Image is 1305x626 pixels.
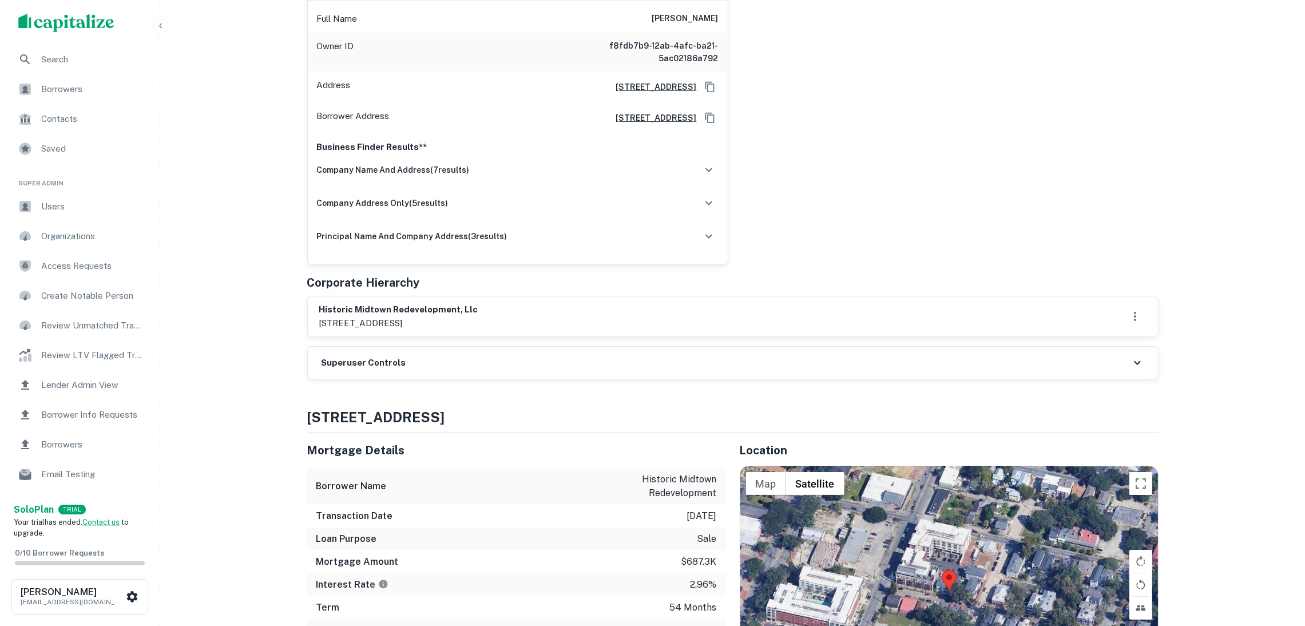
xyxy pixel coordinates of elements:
p: [EMAIL_ADDRESS][DOMAIN_NAME] [21,597,124,607]
h6: historic midtown redevelopment, llc [319,303,478,316]
span: Create Notable Person [41,289,144,303]
a: Review Unmatched Transactions [9,312,150,339]
h6: Transaction Date [316,509,393,523]
h6: Term [316,601,340,615]
img: capitalize-logo.png [18,14,114,32]
h5: Location [740,442,1159,459]
a: [STREET_ADDRESS] [607,112,697,124]
a: SoloPlan [14,503,54,517]
h4: [STREET_ADDRESS] [307,407,1159,427]
button: Copy Address [701,78,719,96]
li: Super Admin [9,165,150,193]
iframe: Chat Widget [1248,534,1305,589]
span: Saved [41,142,144,156]
div: TRIAL [58,505,86,514]
a: Contacts [9,105,150,133]
h6: [PERSON_NAME] [21,588,124,597]
button: Show satellite imagery [786,472,844,495]
span: Borrower Info Requests [41,408,144,422]
button: Rotate map counterclockwise [1129,573,1152,596]
p: 2.96% [691,578,717,592]
p: Full Name [317,12,358,26]
h6: Interest Rate [316,578,388,592]
button: Tilt map [1129,597,1152,620]
span: Review LTV Flagged Transactions [41,348,144,362]
span: Review Unmatched Transactions [41,319,144,332]
span: Users [41,200,144,213]
a: Contact us [82,518,120,526]
p: Owner ID [317,39,354,65]
h6: company name and address ( 7 results) [317,164,470,176]
a: Borrowers [9,431,150,458]
p: [DATE] [687,509,717,523]
svg: The interest rates displayed on the website are for informational purposes only and may be report... [378,579,388,589]
a: [STREET_ADDRESS] [607,81,697,93]
h6: Superuser Controls [322,356,406,370]
p: 54 months [670,601,717,615]
a: Email Analytics [9,490,150,518]
a: Borrower Info Requests [9,401,150,429]
span: Access Requests [41,259,144,273]
a: Create Notable Person [9,282,150,310]
p: sale [697,532,717,546]
p: Borrower Address [317,109,390,126]
span: 0 / 10 Borrower Requests [15,549,104,557]
h6: [PERSON_NAME] [652,12,719,26]
button: Rotate map clockwise [1129,550,1152,573]
button: [PERSON_NAME][EMAIL_ADDRESS][DOMAIN_NAME] [11,579,148,615]
a: Review LTV Flagged Transactions [9,342,150,369]
a: Email Testing [9,461,150,488]
a: Lender Admin View [9,371,150,399]
h6: Mortgage Amount [316,555,399,569]
h6: principal name and company address ( 3 results) [317,230,507,243]
p: $687.3k [681,555,717,569]
a: Organizations [9,223,150,250]
a: Access Requests [9,252,150,280]
span: Email Testing [41,467,144,481]
span: Borrowers [41,438,144,451]
button: Toggle fullscreen view [1129,472,1152,495]
h5: Corporate Hierarchy [307,274,420,291]
strong: Solo Plan [14,504,54,515]
p: Business Finder Results** [317,140,719,154]
h5: Mortgage Details [307,442,726,459]
button: Show street map [746,472,786,495]
span: Search [41,53,144,66]
p: historic midtown redevelopment [614,473,717,500]
h6: Loan Purpose [316,532,377,546]
a: Borrowers [9,76,150,103]
h6: Borrower Name [316,480,387,493]
a: Saved [9,135,150,163]
p: [STREET_ADDRESS] [319,316,478,330]
span: Organizations [41,229,144,243]
span: Your trial has ended. to upgrade. [14,518,129,538]
a: Users [9,193,150,220]
span: Lender Admin View [41,378,144,392]
p: Address [317,78,351,96]
h6: f8fdb7b9-12ab-4afc-ba21-5ac02186a792 [581,39,719,65]
button: Copy Address [701,109,719,126]
h6: company address only ( 5 results) [317,197,449,209]
span: Contacts [41,112,144,126]
span: Borrowers [41,82,144,96]
a: Search [9,46,150,73]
